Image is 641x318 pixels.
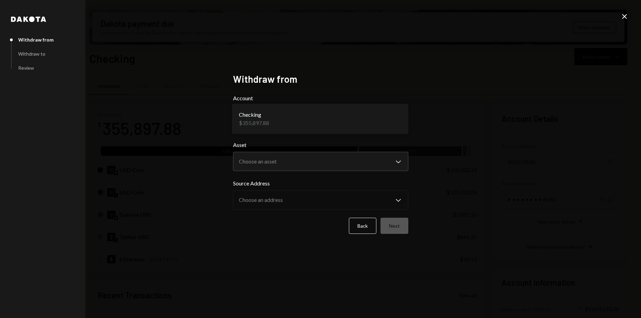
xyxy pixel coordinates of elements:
[239,119,269,127] div: $355,897.88
[233,72,408,86] h2: Withdraw from
[18,51,45,57] div: Withdraw to
[233,94,408,102] label: Account
[18,37,54,43] div: Withdraw from
[18,65,34,71] div: Review
[239,111,269,119] div: Checking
